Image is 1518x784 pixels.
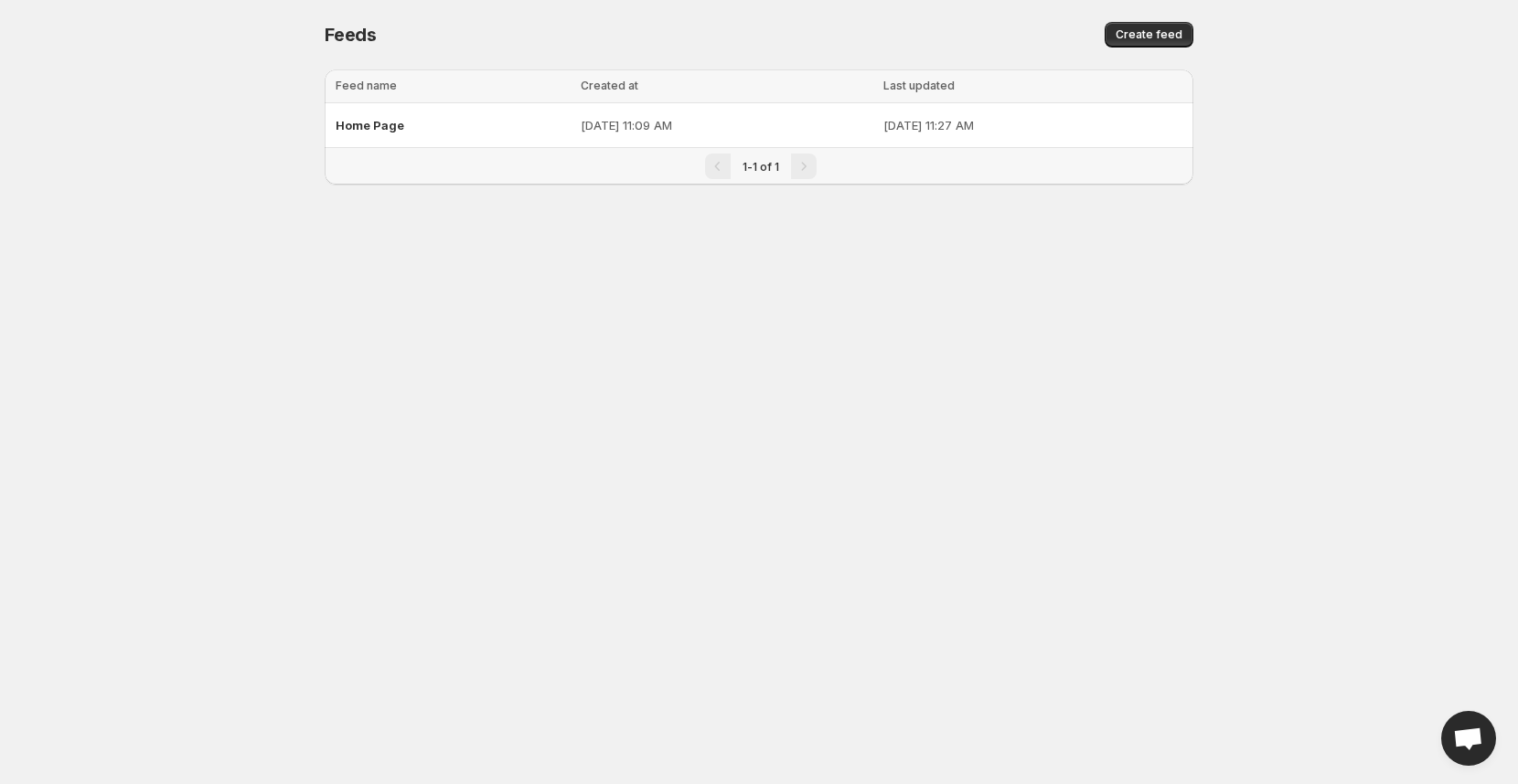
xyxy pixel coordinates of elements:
[883,79,955,92] span: Last updated
[1441,711,1496,766] div: Open chat
[581,79,638,92] span: Created at
[1116,27,1182,42] span: Create feed
[581,116,871,134] p: [DATE] 11:09 AM
[1105,22,1193,48] button: Create feed
[743,160,779,174] span: 1-1 of 1
[336,79,397,92] span: Feed name
[325,24,377,46] span: Feeds
[325,147,1193,185] nav: Pagination
[883,116,1182,134] p: [DATE] 11:27 AM
[336,118,404,132] span: Home Page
